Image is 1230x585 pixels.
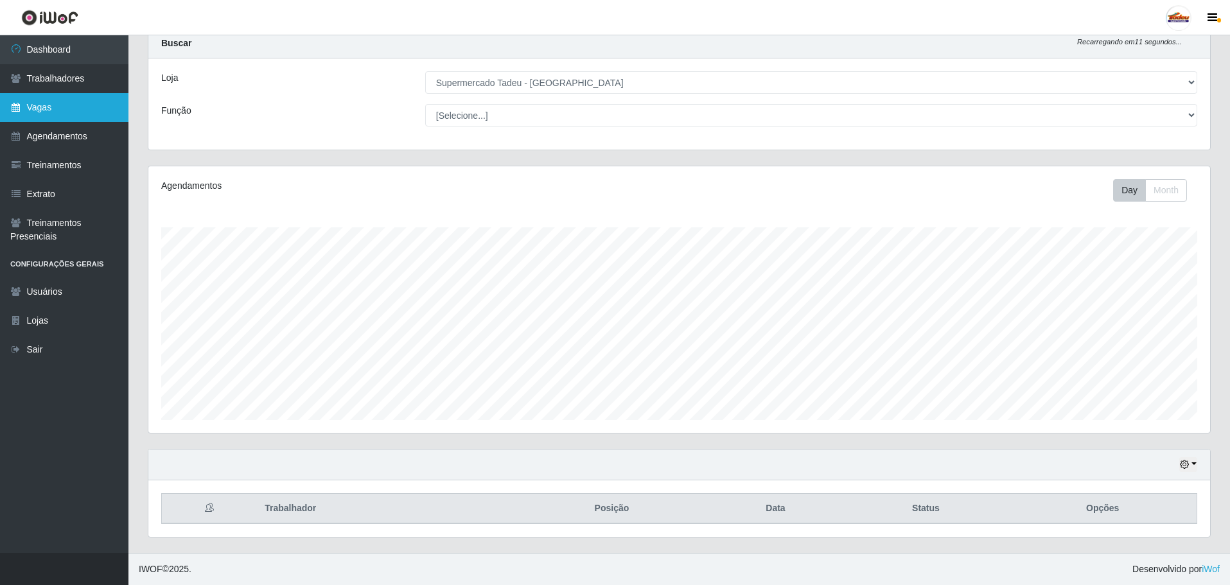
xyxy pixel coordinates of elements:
button: Day [1113,179,1146,202]
button: Month [1145,179,1187,202]
th: Trabalhador [257,494,515,524]
th: Status [843,494,1008,524]
div: Agendamentos [161,179,582,193]
i: Recarregando em 11 segundos... [1077,38,1182,46]
span: IWOF [139,564,163,574]
th: Posição [515,494,708,524]
label: Loja [161,71,178,85]
strong: Buscar [161,38,191,48]
th: Data [708,494,843,524]
a: iWof [1202,564,1220,574]
div: Toolbar with button groups [1113,179,1197,202]
img: CoreUI Logo [21,10,78,26]
span: Desenvolvido por [1132,563,1220,576]
span: © 2025 . [139,563,191,576]
th: Opções [1008,494,1197,524]
div: First group [1113,179,1187,202]
label: Função [161,104,191,118]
